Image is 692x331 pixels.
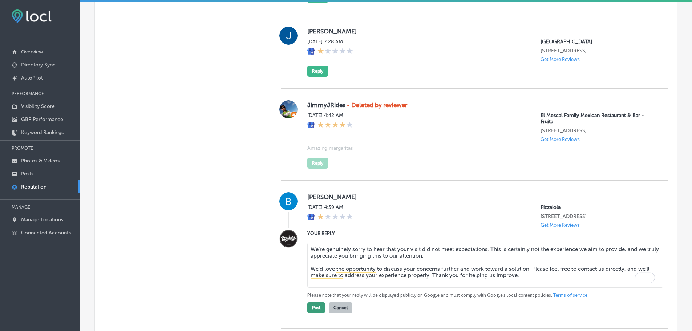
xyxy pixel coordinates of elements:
[307,231,657,236] label: YOUR REPLY
[317,213,353,221] div: 1 Star
[21,129,64,136] p: Keyword Rankings
[317,48,353,56] div: 1 Star
[307,193,657,201] label: [PERSON_NAME]
[21,103,55,109] p: Visibility Score
[307,243,663,288] textarea: To enrich screen reader interactions, please activate Accessibility in Grammarly extension settings
[307,302,325,313] button: Post
[541,48,657,54] p: 3000 Ringling Blvd
[12,9,52,23] img: fda3e92497d09a02dc62c9cd864e3231.png
[21,116,63,122] p: GBP Performance
[307,28,657,35] label: [PERSON_NAME]
[21,217,63,223] p: Manage Locations
[553,292,587,299] a: Terms of service
[21,75,43,81] p: AutoPilot
[307,145,657,151] blockquote: Amazing margaritas
[317,121,353,129] div: 4 Stars
[307,39,353,45] label: [DATE] 7:28 AM
[279,230,298,248] img: Image
[541,39,657,45] p: Robarts Arena
[329,302,352,313] button: Cancel
[21,171,33,177] p: Posts
[307,101,657,109] label: JimmyJRides
[541,128,657,134] p: 439 US-6
[541,204,657,210] p: Pizzaiola
[21,184,46,190] p: Reputation
[307,204,353,210] label: [DATE] 4:39 AM
[307,158,328,169] button: Reply
[541,57,580,62] p: Get More Reviews
[307,112,353,118] label: [DATE] 4:42 AM
[347,101,407,109] strong: - Deleted by reviewer
[21,49,43,55] p: Overview
[541,137,580,142] p: Get More Reviews
[21,62,56,68] p: Directory Sync
[21,230,71,236] p: Connected Accounts
[307,66,328,77] button: Reply
[541,222,580,228] p: Get More Reviews
[307,292,657,299] p: Please note that your reply will be displayed publicly on Google and must comply with Google's lo...
[541,112,657,125] p: El Mescal Family Mexican Restaurant & Bar - Fruita
[541,213,657,219] p: 3191 Long Beach Rd
[21,158,60,164] p: Photos & Videos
